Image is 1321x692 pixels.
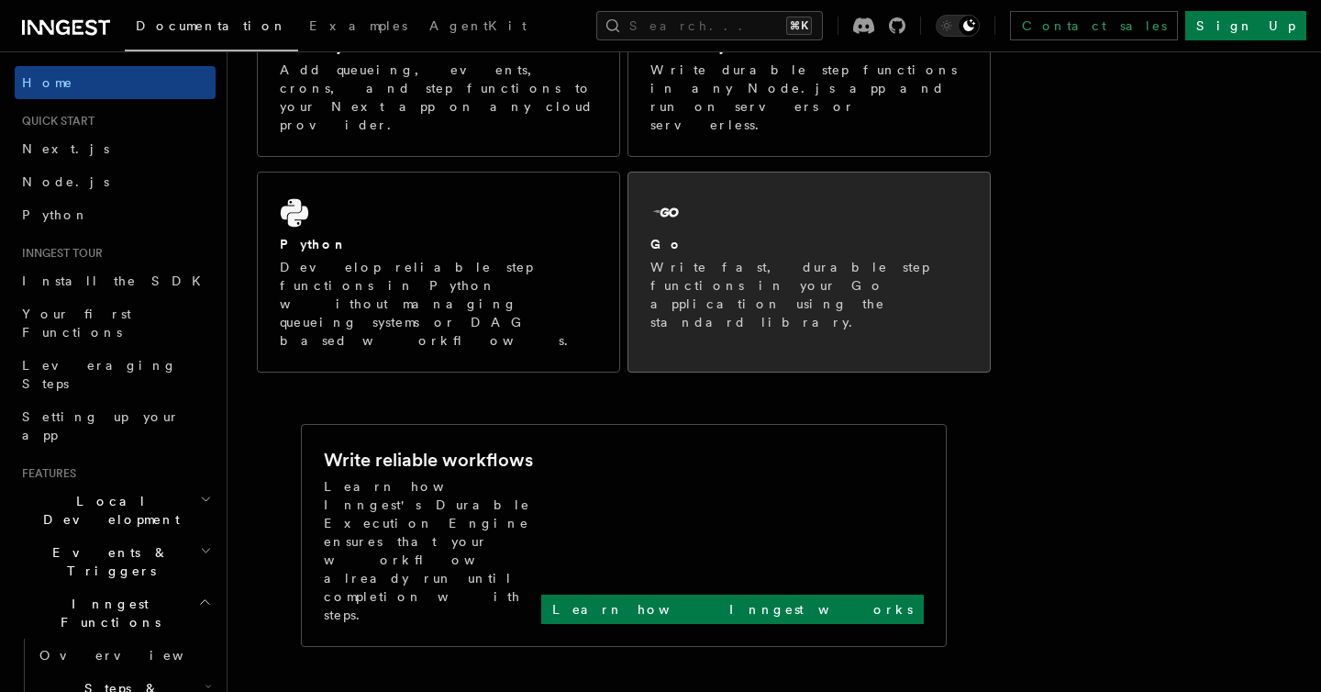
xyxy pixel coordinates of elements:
[429,18,527,33] span: AgentKit
[627,172,991,373] a: GoWrite fast, durable step functions in your Go application using the standard library.
[22,273,212,288] span: Install the SDK
[298,6,418,50] a: Examples
[22,307,131,340] span: Your first Functions
[15,466,76,481] span: Features
[786,17,812,35] kbd: ⌘K
[552,600,913,619] p: Learn how Inngest works
[15,132,216,165] a: Next.js
[15,114,94,128] span: Quick start
[22,207,89,222] span: Python
[22,174,109,189] span: Node.js
[39,648,228,663] span: Overview
[22,141,109,156] span: Next.js
[280,235,348,253] h2: Python
[257,172,620,373] a: PythonDevelop reliable step functions in Python without managing queueing systems or DAG based wo...
[15,66,216,99] a: Home
[15,400,216,452] a: Setting up your app
[650,258,968,331] p: Write fast, durable step functions in your Go application using the standard library.
[15,485,216,536] button: Local Development
[125,6,298,51] a: Documentation
[650,235,683,253] h2: Go
[418,6,538,50] a: AgentKit
[650,61,968,134] p: Write durable step functions in any Node.js app and run on servers or serverless.
[15,587,216,639] button: Inngest Functions
[15,595,198,631] span: Inngest Functions
[22,409,180,442] span: Setting up your app
[280,61,597,134] p: Add queueing, events, crons, and step functions to your Next app on any cloud provider.
[15,536,216,587] button: Events & Triggers
[1010,11,1178,40] a: Contact sales
[15,264,216,297] a: Install the SDK
[596,11,823,40] button: Search...⌘K
[32,639,216,672] a: Overview
[1185,11,1306,40] a: Sign Up
[15,198,216,231] a: Python
[22,358,177,391] span: Leveraging Steps
[15,165,216,198] a: Node.js
[309,18,407,33] span: Examples
[280,258,597,350] p: Develop reliable step functions in Python without managing queueing systems or DAG based workflows.
[15,297,216,349] a: Your first Functions
[324,447,533,473] h2: Write reliable workflows
[15,349,216,400] a: Leveraging Steps
[15,246,103,261] span: Inngest tour
[136,18,287,33] span: Documentation
[324,477,541,624] p: Learn how Inngest's Durable Execution Engine ensures that your workflow already run until complet...
[15,543,200,580] span: Events & Triggers
[22,73,73,92] span: Home
[541,595,924,624] a: Learn how Inngest works
[15,492,200,529] span: Local Development
[936,15,980,37] button: Toggle dark mode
